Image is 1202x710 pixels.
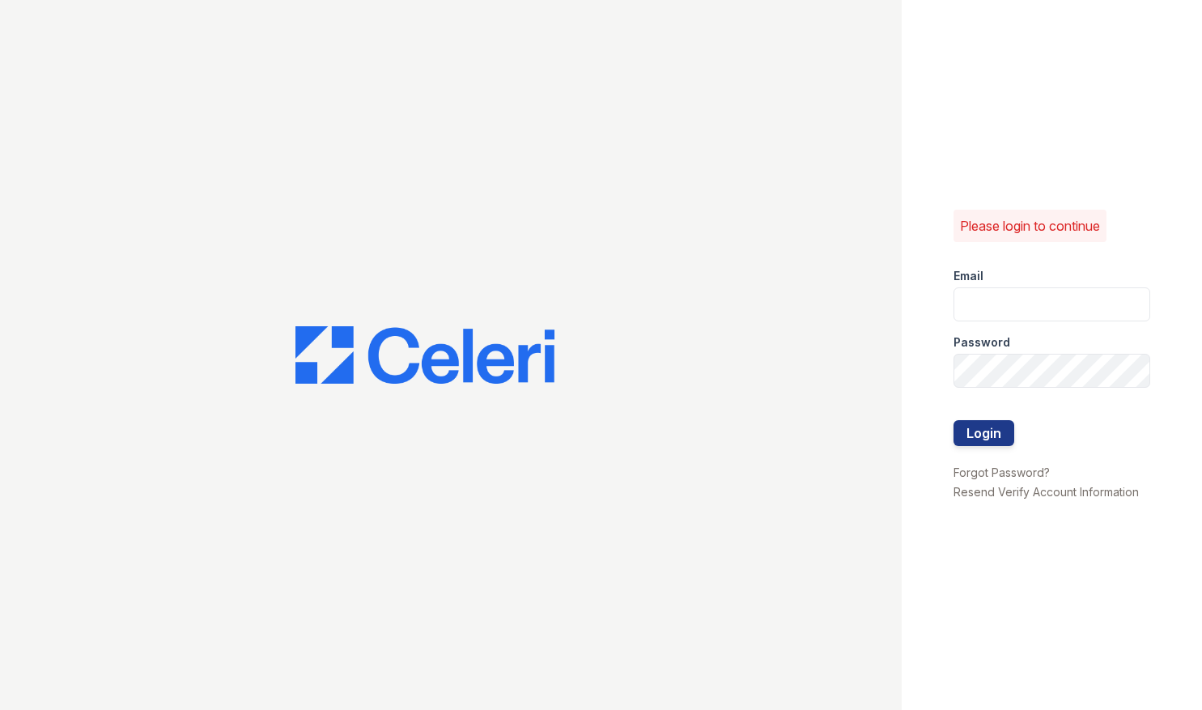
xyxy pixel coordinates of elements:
button: Login [954,420,1014,446]
img: CE_Logo_Blue-a8612792a0a2168367f1c8372b55b34899dd931a85d93a1a3d3e32e68fde9ad4.png [295,326,554,385]
a: Forgot Password? [954,466,1050,479]
p: Please login to continue [960,216,1100,236]
label: Email [954,268,983,284]
a: Resend Verify Account Information [954,485,1139,499]
label: Password [954,334,1010,351]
